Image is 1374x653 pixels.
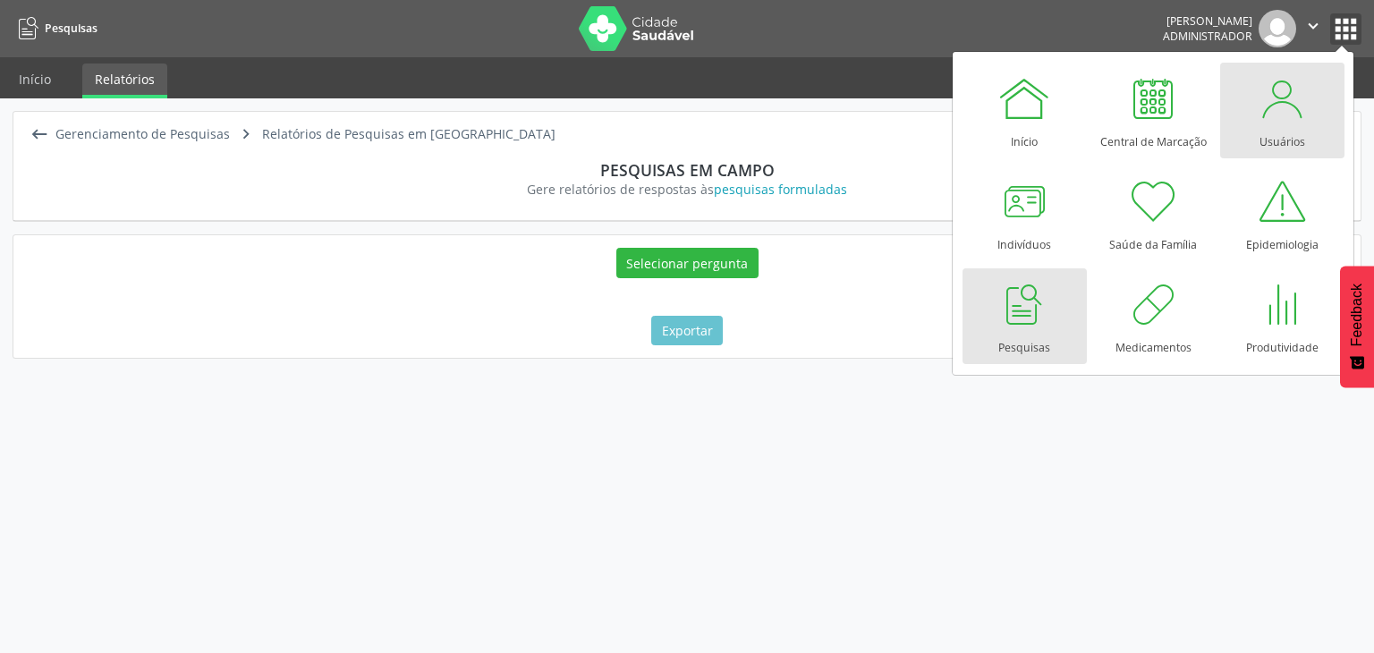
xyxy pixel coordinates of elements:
span: Pesquisas [45,21,98,36]
span: Feedback [1349,284,1365,346]
a: Medicamentos [1091,268,1216,364]
img: img [1259,10,1296,47]
a: Central de Marcação [1091,63,1216,158]
div: [PERSON_NAME] [1163,13,1252,29]
i:  [1303,16,1323,36]
button: Feedback - Mostrar pesquisa [1340,266,1374,387]
a: Indivíduos [963,165,1087,261]
a: Epidemiologia [1220,165,1344,261]
a: Pesquisas [963,268,1087,364]
div: Relatórios de Pesquisas em [GEOGRAPHIC_DATA] [259,122,558,148]
a: pesquisas formuladas [714,181,847,198]
div: Gere relatórios de respostas às [38,180,1336,199]
div: Gerenciamento de Pesquisas [52,122,233,148]
a: Início [963,63,1087,158]
a: Usuários [1220,63,1344,158]
div: Pesquisas em campo [38,160,1336,180]
button:  [1296,10,1330,47]
i:  [233,122,259,148]
a: Início [6,64,64,95]
a:  Relatórios de Pesquisas em [GEOGRAPHIC_DATA] [233,122,558,148]
a: Pesquisas [13,13,98,43]
button: apps [1330,13,1361,45]
button: Exportar [651,316,723,346]
span: Administrador [1163,29,1252,44]
a: Relatórios [82,64,167,98]
a:  Gerenciamento de Pesquisas [26,122,233,148]
i:  [26,122,52,148]
button: Selecionar pergunta [616,248,759,278]
a: Saúde da Família [1091,165,1216,261]
a: Produtividade [1220,268,1344,364]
